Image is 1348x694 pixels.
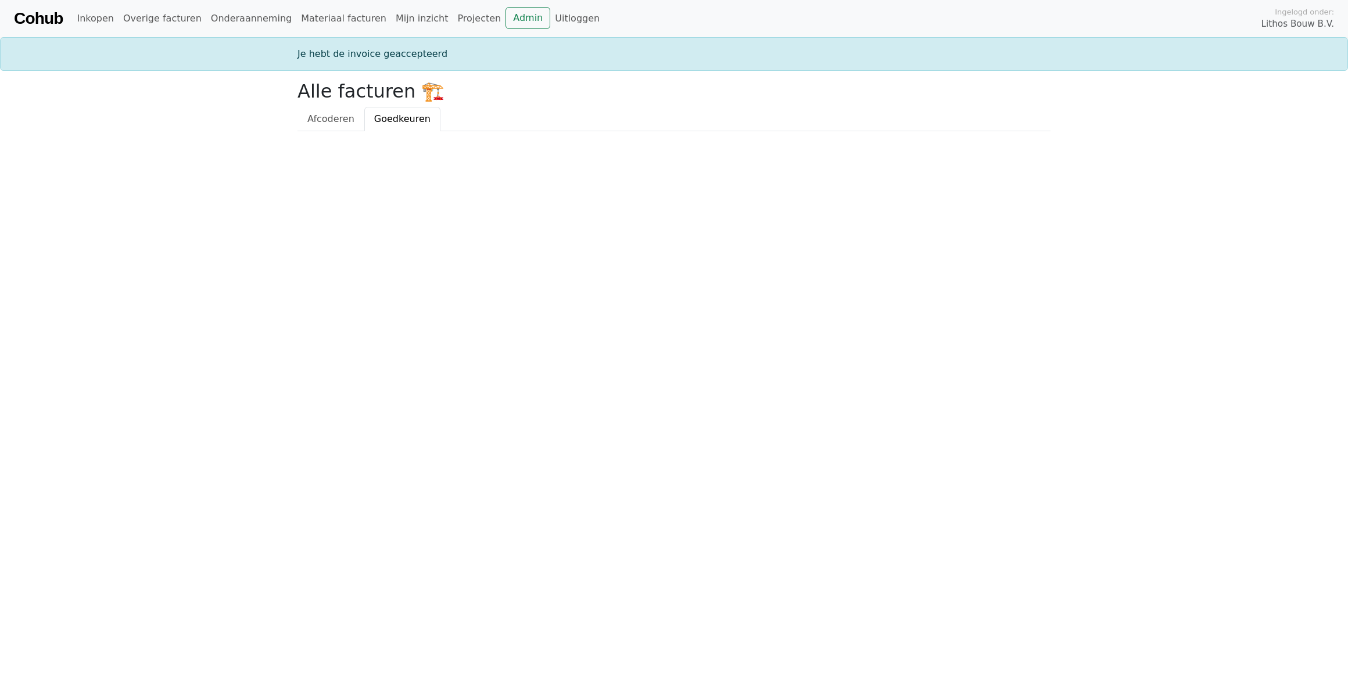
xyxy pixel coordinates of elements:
[14,5,63,33] a: Cohub
[296,7,391,30] a: Materiaal facturen
[206,7,296,30] a: Onderaanneming
[364,107,440,131] a: Goedkeuren
[297,80,1051,102] h2: Alle facturen 🏗️
[297,107,364,131] a: Afcoderen
[291,47,1057,61] div: Je hebt de invoice geaccepteerd
[1275,6,1334,17] span: Ingelogd onder:
[550,7,604,30] a: Uitloggen
[391,7,453,30] a: Mijn inzicht
[307,113,354,124] span: Afcoderen
[1261,17,1334,31] span: Lithos Bouw B.V.
[374,113,431,124] span: Goedkeuren
[505,7,550,29] a: Admin
[119,7,206,30] a: Overige facturen
[453,7,505,30] a: Projecten
[72,7,118,30] a: Inkopen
